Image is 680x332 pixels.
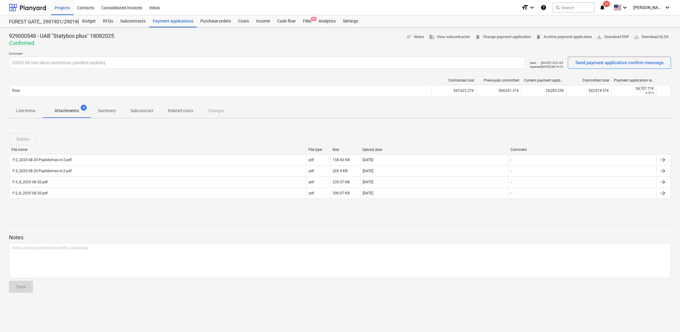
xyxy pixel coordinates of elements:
div: Current payment application [524,78,564,82]
a: Cash flow [274,15,299,27]
span: Change payment application [475,34,531,40]
span: search [555,5,560,10]
div: File type [308,148,328,152]
p: Total [12,88,20,93]
div: F-2_2025 08 20 Papildomas nr.2.pdf [12,158,72,162]
div: [DATE] [363,169,373,173]
p: Summary [98,108,116,114]
div: pdf [309,169,314,173]
div: Contracted cost [434,78,474,82]
div: F-2_8_2025 08 20.pdf [12,191,48,195]
span: business [429,34,434,40]
span: View subcontractor [429,34,470,40]
p: 929000548 - UAB "Statybos plius" 18082025 [9,32,114,40]
div: - [511,180,512,184]
button: Change payment application [473,32,533,42]
a: Settings [339,15,362,27]
button: Send payment application confirm message [568,57,671,69]
span: delete [475,34,481,40]
div: pdf [309,180,314,184]
button: Notes [404,32,427,42]
span: delete [536,34,541,40]
div: F-3_2025 08 20 Papildomas nr.2.pdf [12,169,72,173]
div: [DATE] [363,191,373,195]
div: 205.9 KB [333,169,347,173]
button: Archive payment application [533,32,594,42]
div: File name [11,148,304,152]
div: 158.42 KB [333,158,349,162]
div: Previously committed [479,78,519,82]
a: Income [253,15,274,27]
p: Line-items [16,108,35,114]
span: notes [406,34,412,40]
span: 35 [603,1,610,7]
div: - [511,158,512,162]
div: 504,631.31€ [476,86,521,95]
div: 239.37 KB [333,180,349,184]
p: Subcontract [130,108,154,114]
div: Send payment application confirm message [575,59,664,67]
span: save_alt [597,34,602,40]
div: pdf [309,158,314,162]
div: pdf [309,191,314,195]
p: Sent : [530,61,537,65]
button: Download PDF [594,32,631,42]
i: format_size [521,4,529,11]
span: save_alt [634,34,639,40]
p: Comment [9,52,525,57]
a: Purchase orders [197,15,235,27]
div: Comment [511,148,654,152]
span: 4 [81,105,87,111]
p: Attachments [55,108,79,114]
a: Budget [79,15,99,27]
button: View subcontractor [427,32,473,42]
i: keyboard_arrow_down [664,4,671,11]
i: notifications [599,4,605,11]
div: Size [332,148,358,152]
div: Upload date [362,148,506,152]
a: Payment applications [149,15,197,27]
div: FOREST GATE_ 2901901/2901902/2901903 [9,19,71,25]
a: Costs [235,15,253,27]
span: Download PDF [597,34,629,40]
div: - [511,169,512,173]
i: keyboard_arrow_down [621,4,628,11]
div: 290.07 KB [333,191,349,195]
p: Related costs [168,108,193,114]
div: 547,622.27€ [431,86,476,95]
div: 18,283.25€ [521,86,566,95]
a: Subcontracts [117,15,149,27]
div: Payment application remaining [614,78,654,82]
p: Notes [9,234,671,241]
button: Download XLSX [631,32,671,42]
a: Files9+ [299,15,315,27]
div: Committed total [569,78,609,82]
span: Download XLSX [634,34,669,40]
span: Archive payment application [536,34,592,40]
div: 522,914.57€ [566,86,611,95]
div: Files [299,15,315,27]
i: keyboard_arrow_down [529,4,536,11]
span: Notes [406,34,424,40]
span: [PERSON_NAME] [633,5,663,10]
div: [DATE] [363,180,373,184]
p: [DATE] 08:14:15 [541,65,563,69]
iframe: Chat Widget [650,303,680,332]
p: Opened : [530,65,541,69]
div: F-3_8_2025 08 20.pdf [12,180,48,184]
i: Knowledge base [541,4,547,11]
a: Analytics [315,15,339,27]
p: Confirmed [9,40,114,47]
div: - [511,191,512,195]
a: RFQs [99,15,117,27]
